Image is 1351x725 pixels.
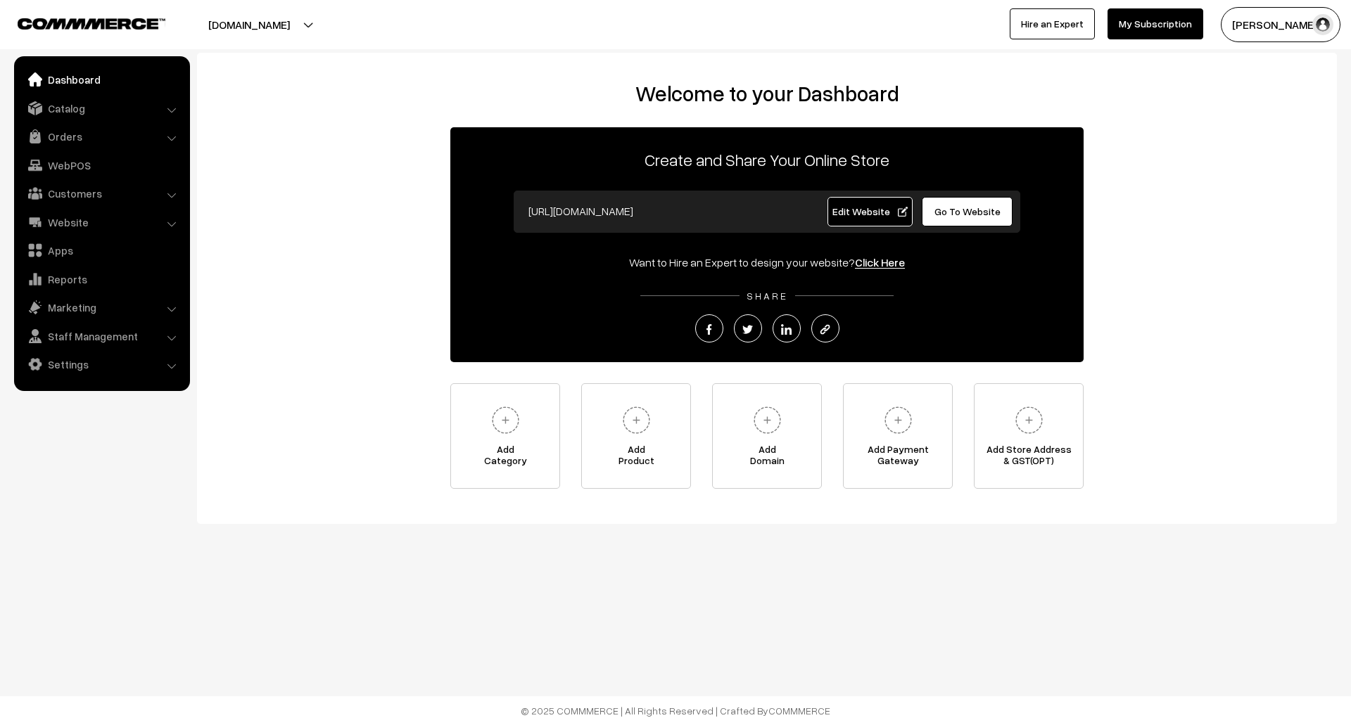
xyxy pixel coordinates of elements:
[486,401,525,440] img: plus.svg
[450,254,1084,271] div: Want to Hire an Expert to design your website?
[18,323,185,349] a: Staff Management
[740,290,795,302] span: SHARE
[18,181,185,206] a: Customers
[18,18,165,29] img: COMMMERCE
[159,7,339,42] button: [DOMAIN_NAME]
[211,81,1323,106] h2: Welcome to your Dashboard
[450,383,560,489] a: AddCategory
[843,383,953,489] a: Add PaymentGateway
[1108,8,1203,39] a: My Subscription
[975,444,1083,472] span: Add Store Address & GST(OPT)
[827,197,913,226] a: Edit Website
[18,67,185,92] a: Dashboard
[855,255,905,269] a: Click Here
[832,205,908,217] span: Edit Website
[712,383,822,489] a: AddDomain
[844,444,952,472] span: Add Payment Gateway
[934,205,1001,217] span: Go To Website
[713,444,821,472] span: Add Domain
[582,444,690,472] span: Add Product
[18,96,185,121] a: Catalog
[18,238,185,263] a: Apps
[18,267,185,292] a: Reports
[581,383,691,489] a: AddProduct
[879,401,918,440] img: plus.svg
[1010,8,1095,39] a: Hire an Expert
[768,705,830,717] a: COMMMERCE
[18,124,185,149] a: Orders
[18,14,141,31] a: COMMMERCE
[617,401,656,440] img: plus.svg
[1312,14,1333,35] img: user
[18,295,185,320] a: Marketing
[748,401,787,440] img: plus.svg
[451,444,559,472] span: Add Category
[974,383,1084,489] a: Add Store Address& GST(OPT)
[1010,401,1048,440] img: plus.svg
[1221,7,1340,42] button: [PERSON_NAME]…
[922,197,1013,226] a: Go To Website
[18,352,185,377] a: Settings
[450,147,1084,172] p: Create and Share Your Online Store
[18,210,185,235] a: Website
[18,153,185,178] a: WebPOS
